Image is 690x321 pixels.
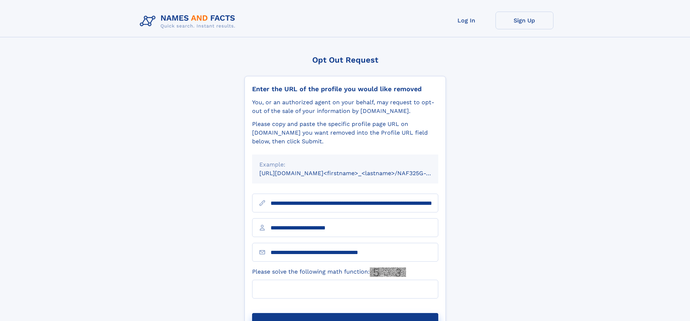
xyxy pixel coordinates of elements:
label: Please solve the following math function: [252,267,406,277]
div: Please copy and paste the specific profile page URL on [DOMAIN_NAME] you want removed into the Pr... [252,120,438,146]
a: Log In [438,12,495,29]
div: Opt Out Request [244,55,446,64]
small: [URL][DOMAIN_NAME]<firstname>_<lastname>/NAF325G-xxxxxxxx [259,170,452,177]
div: Enter the URL of the profile you would like removed [252,85,438,93]
a: Sign Up [495,12,553,29]
div: Example: [259,160,431,169]
img: Logo Names and Facts [137,12,241,31]
div: You, or an authorized agent on your behalf, may request to opt-out of the sale of your informatio... [252,98,438,115]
